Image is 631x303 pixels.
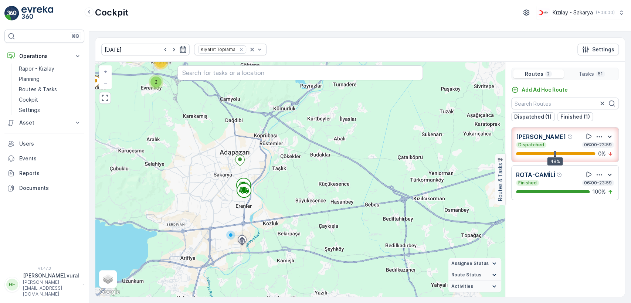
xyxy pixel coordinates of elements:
[97,287,122,297] a: Open this area in Google Maps (opens a new window)
[19,119,69,126] p: Asset
[19,96,38,103] p: Cockpit
[514,113,552,120] p: Dispatched (1)
[104,68,107,75] span: +
[579,70,594,78] p: Tasks
[199,46,237,53] div: Kıyafet Toplama
[237,47,245,52] div: Remove Kıyafet Toplama
[448,269,501,281] summary: Route Status
[596,10,615,16] p: ( +03:00 )
[4,151,84,166] a: Events
[19,155,81,162] p: Events
[583,180,613,186] p: 06:00-23:59
[16,84,84,95] a: Routes & Tasks
[583,142,613,148] p: 06:00-23:59
[598,150,606,157] p: 0 %
[577,44,619,55] button: Settings
[155,79,157,85] span: 2
[19,140,81,147] p: Users
[19,75,40,83] p: Planning
[100,271,116,287] a: Layers
[153,55,168,69] div: 11
[4,49,84,64] button: Operations
[19,184,81,192] p: Documents
[72,33,79,39] p: ⌘B
[4,181,84,195] a: Documents
[6,279,18,290] div: HH
[159,59,163,65] span: 11
[496,163,504,201] p: Routes & Tasks
[104,79,108,86] span: −
[537,6,625,19] button: Kızılay - Sakarya(+03:00)
[95,7,129,18] p: Cockpit
[516,170,555,179] p: ROTA-CAMİLİ
[4,272,84,297] button: HH[PERSON_NAME].vural[PERSON_NAME][EMAIL_ADDRESS][DOMAIN_NAME]
[546,71,550,77] p: 2
[525,70,543,78] p: Routes
[4,136,84,151] a: Users
[511,112,554,121] button: Dispatched (1)
[451,261,489,266] span: Assignee Status
[557,172,563,178] div: Help Tooltip Icon
[4,115,84,130] button: Asset
[19,52,69,60] p: Operations
[593,188,606,195] p: 100 %
[97,287,122,297] img: Google
[100,66,111,77] a: Zoom In
[19,106,40,114] p: Settings
[560,113,590,120] p: Finished (1)
[16,95,84,105] a: Cockpit
[149,75,163,89] div: 2
[451,283,473,289] span: Activities
[537,8,550,17] img: k%C4%B1z%C4%B1lay_DTAvauz.png
[547,157,563,166] div: 48%
[19,65,54,72] p: Rapor - Kızılay
[557,112,593,121] button: Finished (1)
[511,98,619,109] input: Search Routes
[567,134,573,140] div: Help Tooltip Icon
[522,86,568,93] p: Add Ad Hoc Route
[511,86,568,93] a: Add Ad Hoc Route
[19,86,57,93] p: Routes & Tasks
[101,44,190,55] input: dd/mm/yyyy
[19,170,81,177] p: Reports
[4,6,19,21] img: logo
[518,142,545,148] p: Dispatched
[516,132,566,141] p: [PERSON_NAME]
[553,9,593,16] p: Kızılay - Sakarya
[23,272,79,279] p: [PERSON_NAME].vural
[448,281,501,292] summary: Activities
[448,258,501,269] summary: Assignee Status
[592,46,614,53] p: Settings
[16,74,84,84] a: Planning
[4,266,84,270] span: v 1.47.3
[177,65,423,80] input: Search for tasks or a location
[597,71,604,77] p: 51
[21,6,53,21] img: logo_light-DOdMpM7g.png
[16,64,84,74] a: Rapor - Kızılay
[518,180,537,186] p: Finished
[16,105,84,115] a: Settings
[23,279,79,297] p: [PERSON_NAME][EMAIL_ADDRESS][DOMAIN_NAME]
[4,166,84,181] a: Reports
[451,272,481,278] span: Route Status
[100,77,111,88] a: Zoom Out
